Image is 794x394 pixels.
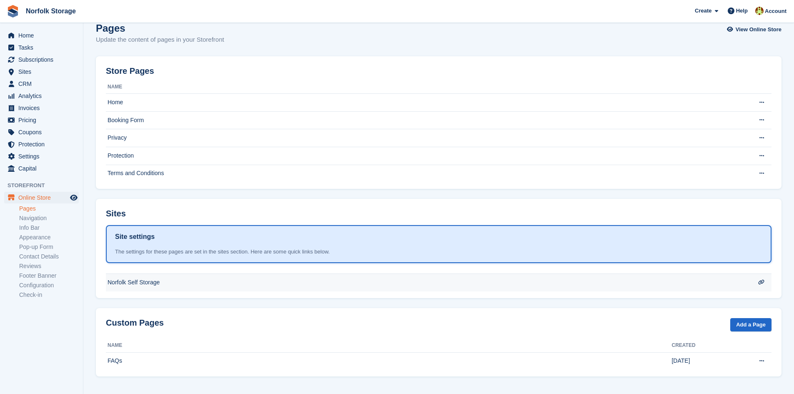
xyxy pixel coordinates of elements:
a: Info Bar [19,224,79,232]
td: Privacy [106,129,738,147]
img: stora-icon-8386f47178a22dfd0bd8f6a31ec36ba5ce8667c1dd55bd0f319d3a0aa187defe.svg [7,5,19,18]
span: Analytics [18,90,68,102]
span: Sites [18,66,68,78]
a: Add a Page [730,318,771,332]
span: Settings [18,151,68,162]
th: Created [671,339,738,352]
a: View Online Store [729,23,781,36]
span: Capital [18,163,68,174]
span: Storefront [8,181,83,190]
td: Protection [106,147,738,165]
a: menu [4,54,79,65]
span: View Online Store [736,25,781,34]
a: Reviews [19,262,79,270]
h1: Site settings [115,232,155,242]
a: menu [4,102,79,114]
span: Protection [18,138,68,150]
a: menu [4,126,79,138]
a: menu [4,30,79,41]
a: menu [4,151,79,162]
span: Create [695,7,711,15]
h2: Store Pages [106,66,154,76]
span: Help [736,7,748,15]
p: Update the content of pages in your Storefront [96,35,224,45]
span: Coupons [18,126,68,138]
a: Footer Banner [19,272,79,280]
a: menu [4,90,79,102]
a: Norfolk Storage [23,4,79,18]
a: Preview store [69,193,79,203]
td: FAQs [106,352,671,370]
img: Holly Lamming [755,7,764,15]
a: menu [4,42,79,53]
span: Subscriptions [18,54,68,65]
td: Home [106,94,738,112]
td: Booking Form [106,111,738,129]
th: Name [106,339,671,352]
td: Norfolk Self Storage [106,274,738,291]
a: Configuration [19,281,79,289]
a: Navigation [19,214,79,222]
h1: Pages [96,23,224,34]
span: Pricing [18,114,68,126]
span: Online Store [18,192,68,203]
td: Terms and Conditions [106,165,738,182]
div: The settings for these pages are set in the sites section. Here are some quick links below. [115,248,762,256]
td: [DATE] [671,352,738,370]
h2: Custom Pages [106,318,164,328]
span: Account [765,7,786,15]
a: menu [4,66,79,78]
a: Pages [19,205,79,213]
a: Pop-up Form [19,243,79,251]
span: Tasks [18,42,68,53]
span: Home [18,30,68,41]
a: menu [4,114,79,126]
a: menu [4,78,79,90]
a: menu [4,192,79,203]
a: Contact Details [19,253,79,261]
a: menu [4,163,79,174]
a: Appearance [19,233,79,241]
th: Name [106,80,738,94]
h2: Sites [106,209,126,218]
a: menu [4,138,79,150]
span: Invoices [18,102,68,114]
span: CRM [18,78,68,90]
a: Check-in [19,291,79,299]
